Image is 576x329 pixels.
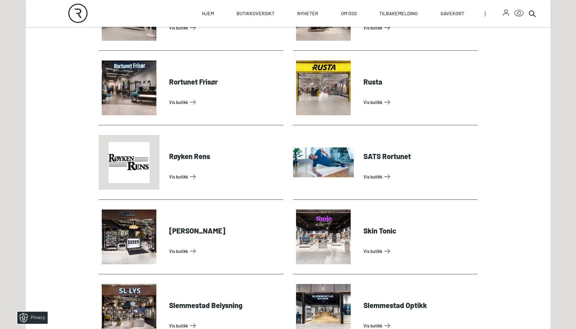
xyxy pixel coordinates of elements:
a: Vis Butikk: Rusta [363,97,475,107]
a: Vis Butikk: Rortunet Frisør [169,97,281,107]
a: Vis Butikk: Saxen Frisør [169,246,281,256]
a: Vis Butikk: SATS Rortunet [363,172,475,182]
a: Vis Butikk: Pons Helsetun [169,23,281,33]
a: Vis Butikk: Røyken Rens [169,172,281,182]
a: Vis Butikk: Skin Tonic [363,246,475,256]
a: Vis Butikk: Princess [363,23,475,33]
iframe: Manage Preferences [6,310,56,326]
button: Open Accessibility Menu [514,9,524,18]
